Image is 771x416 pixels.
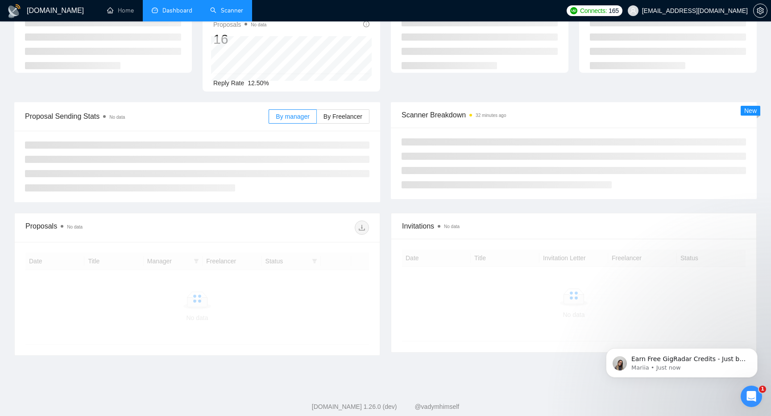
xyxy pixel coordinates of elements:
span: 1 [759,386,766,393]
span: No data [444,224,460,229]
span: Invitations [402,220,746,232]
div: 16 [213,31,266,48]
button: setting [753,4,767,18]
img: logo [7,4,21,18]
span: Proposals [213,19,266,30]
span: user [630,8,636,14]
span: No data [109,115,125,120]
div: Proposals [25,220,197,235]
span: setting [754,7,767,14]
span: New [744,107,757,114]
a: searchScanner [210,7,243,14]
span: Scanner Breakdown [402,109,746,121]
span: Proposal Sending Stats [25,111,269,122]
span: Dashboard [162,7,192,14]
span: 165 [609,6,618,16]
span: Reply Rate [213,79,244,87]
img: upwork-logo.png [570,7,577,14]
span: info-circle [363,21,369,27]
time: 32 minutes ago [476,113,506,118]
a: setting [753,7,767,14]
span: No data [67,225,83,229]
span: dashboard [152,7,158,13]
span: Connects: [580,6,607,16]
a: homeHome [107,7,134,14]
iframe: Intercom notifications message [593,329,771,392]
a: @vadymhimself [415,403,459,410]
a: [DOMAIN_NAME] 1.26.0 (dev) [312,403,397,410]
span: No data [251,22,266,27]
span: 12.50% [248,79,269,87]
span: By Freelancer [323,113,362,120]
span: By manager [276,113,309,120]
iframe: Intercom live chat [741,386,762,407]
